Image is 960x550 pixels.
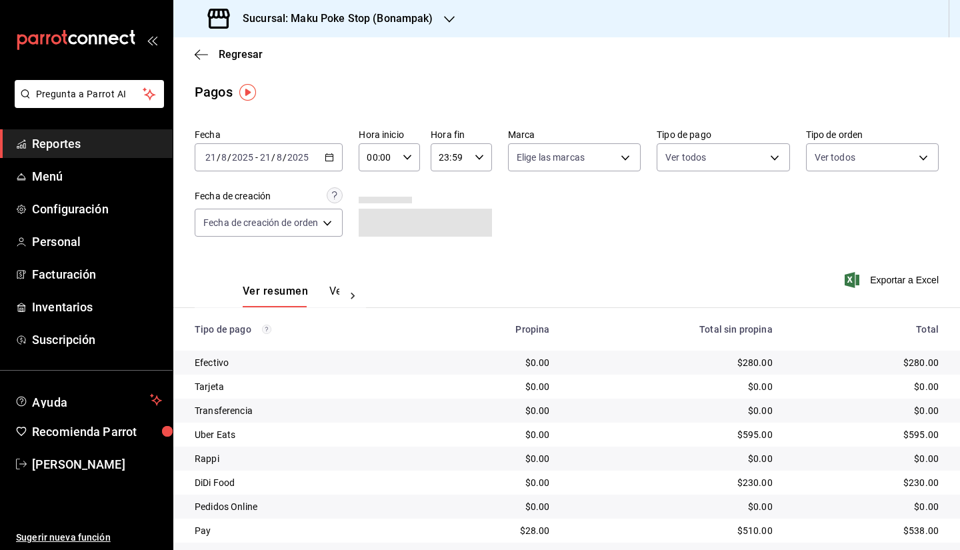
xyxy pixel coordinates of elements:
div: $595.00 [794,428,939,441]
div: Tipo de pago [195,324,419,335]
div: $0.00 [794,500,939,513]
div: $280.00 [571,356,772,369]
input: ---- [287,152,309,163]
div: $510.00 [571,524,772,537]
div: Pedidos Online [195,500,419,513]
input: -- [205,152,217,163]
span: Personal [32,233,162,251]
div: $595.00 [571,428,772,441]
span: Menú [32,167,162,185]
button: Ver pagos [329,285,379,307]
label: Tipo de orden [806,130,939,139]
div: Uber Eats [195,428,419,441]
span: Reportes [32,135,162,153]
div: Rappi [195,452,419,465]
label: Hora fin [431,130,492,139]
div: $0.00 [794,404,939,417]
button: Ver resumen [243,285,308,307]
div: $0.00 [571,500,772,513]
div: Pagos [195,82,233,102]
input: -- [221,152,227,163]
a: Pregunta a Parrot AI [9,97,164,111]
span: Facturación [32,265,162,283]
span: / [271,152,275,163]
label: Fecha [195,130,343,139]
div: Tarjeta [195,380,419,393]
div: $538.00 [794,524,939,537]
div: $230.00 [571,476,772,489]
div: $0.00 [440,476,549,489]
div: Fecha de creación [195,189,271,203]
div: $0.00 [440,356,549,369]
div: Propina [440,324,549,335]
div: $0.00 [440,452,549,465]
div: $0.00 [571,452,772,465]
div: DiDi Food [195,476,419,489]
div: $280.00 [794,356,939,369]
div: navigation tabs [243,285,339,307]
div: $0.00 [571,404,772,417]
span: - [255,152,258,163]
input: ---- [231,152,254,163]
label: Tipo de pago [657,130,789,139]
input: -- [259,152,271,163]
div: Total [794,324,939,335]
div: $0.00 [571,380,772,393]
img: Tooltip marker [239,84,256,101]
div: $28.00 [440,524,549,537]
div: $0.00 [794,380,939,393]
button: Regresar [195,48,263,61]
span: Ayuda [32,392,145,408]
button: open_drawer_menu [147,35,157,45]
span: Suscripción [32,331,162,349]
div: Total sin propina [571,324,772,335]
span: / [217,152,221,163]
div: $230.00 [794,476,939,489]
div: $0.00 [440,500,549,513]
span: Regresar [219,48,263,61]
span: Pregunta a Parrot AI [36,87,143,101]
div: $0.00 [440,404,549,417]
span: Inventarios [32,298,162,316]
label: Hora inicio [359,130,420,139]
div: Transferencia [195,404,419,417]
label: Marca [508,130,641,139]
button: Pregunta a Parrot AI [15,80,164,108]
span: Ver todos [815,151,855,164]
span: / [283,152,287,163]
div: $0.00 [440,428,549,441]
span: Elige las marcas [517,151,585,164]
div: $0.00 [794,452,939,465]
div: $0.00 [440,380,549,393]
span: Ver todos [665,151,706,164]
button: Exportar a Excel [847,272,939,288]
span: Sugerir nueva función [16,531,162,545]
span: Configuración [32,200,162,218]
input: -- [276,152,283,163]
div: Efectivo [195,356,419,369]
span: / [227,152,231,163]
span: [PERSON_NAME] [32,455,162,473]
span: Fecha de creación de orden [203,216,318,229]
span: Recomienda Parrot [32,423,162,441]
h3: Sucursal: Maku Poke Stop (Bonampak) [232,11,433,27]
div: Pay [195,524,419,537]
svg: Los pagos realizados con Pay y otras terminales son montos brutos. [262,325,271,334]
